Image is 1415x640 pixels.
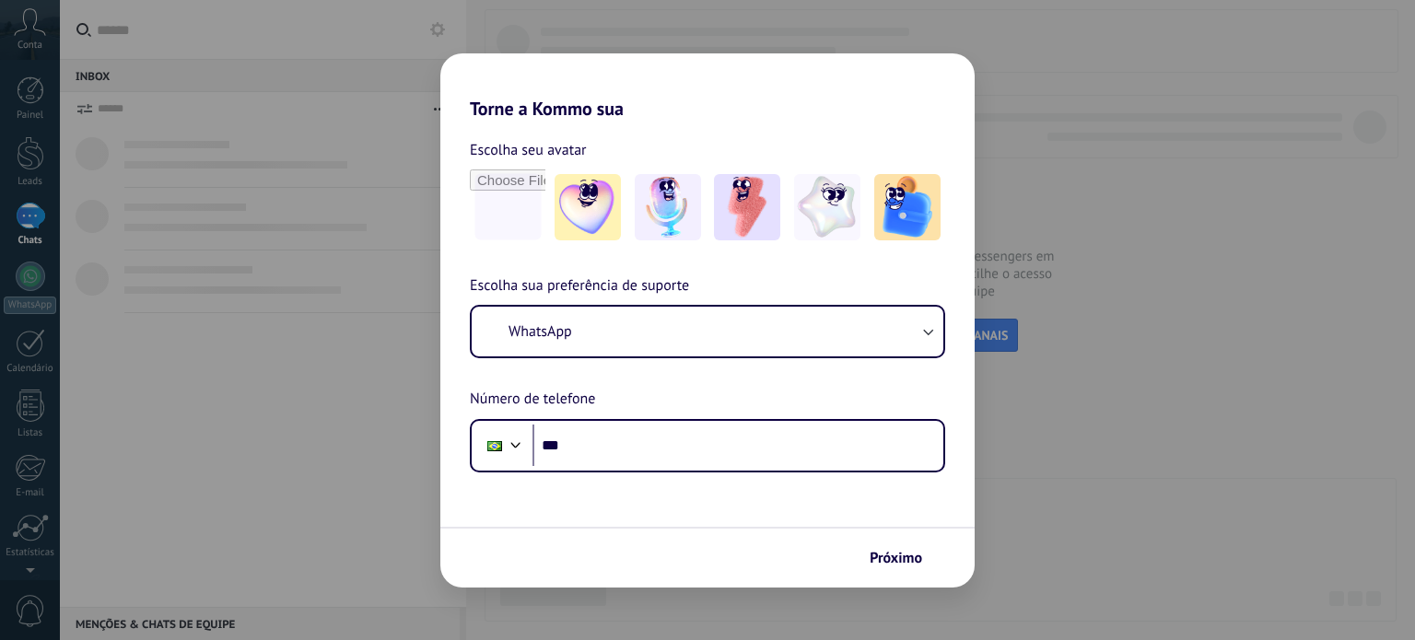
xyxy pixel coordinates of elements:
img: -3.jpeg [714,174,780,240]
h2: Torne a Kommo sua [440,53,975,120]
button: Próximo [861,542,947,574]
span: Escolha sua preferência de suporte [470,274,689,298]
span: Escolha seu avatar [470,138,587,162]
img: -4.jpeg [794,174,860,240]
span: WhatsApp [509,322,572,341]
span: Número de telefone [470,388,595,412]
span: Próximo [870,552,922,564]
img: -5.jpeg [874,174,941,240]
img: -1.jpeg [555,174,621,240]
div: Brazil: + 55 [477,426,512,465]
img: -2.jpeg [635,174,701,240]
button: WhatsApp [472,307,943,356]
